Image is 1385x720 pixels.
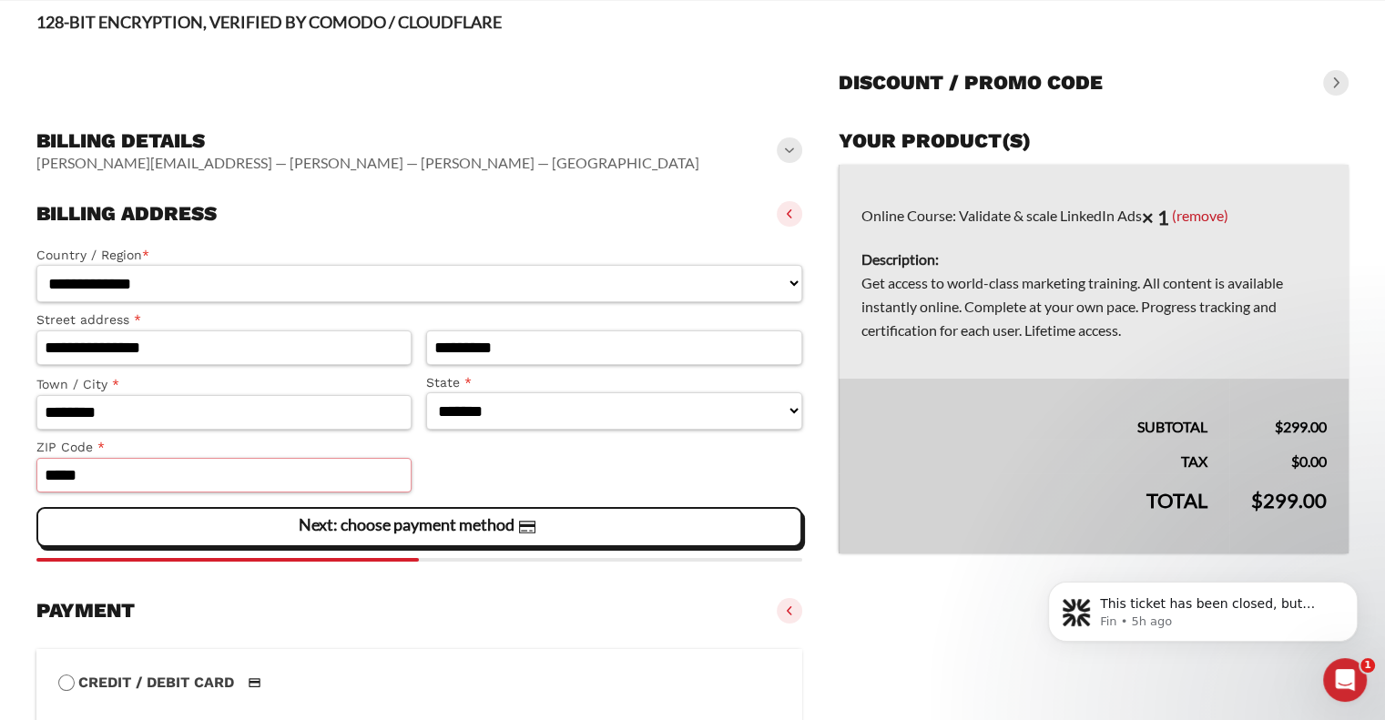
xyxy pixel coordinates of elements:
[79,53,313,140] span: This ticket has been closed, but don't worry. If you need assistance, you can reply directly to t...
[1360,658,1375,673] span: 1
[36,374,412,395] label: Town / City
[1021,543,1385,671] iframe: Intercom notifications message
[58,671,780,695] label: Credit / Debit Card
[36,309,412,330] label: Street address
[426,372,801,393] label: State
[36,437,412,458] label: ZIP Code
[36,201,217,227] h3: Billing address
[238,672,271,694] img: Credit / Debit Card
[36,128,699,154] h3: Billing details
[36,245,802,266] label: Country / Region
[36,507,802,547] vaadin-button: Next: choose payment method
[839,70,1103,96] h3: Discount / promo code
[58,674,75,691] input: Credit / Debit CardCredit / Debit Card
[36,154,699,172] vaadin-horizontal-layout: [PERSON_NAME][EMAIL_ADDRESS] — [PERSON_NAME] — [PERSON_NAME] — [GEOGRAPHIC_DATA]
[36,12,502,32] strong: 128-BIT ENCRYPTION, VERIFIED BY COMODO / CLOUDFLARE
[1323,658,1367,702] iframe: Intercom live chat
[79,70,314,86] p: Message from Fin, sent 5h ago
[36,598,135,624] h3: Payment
